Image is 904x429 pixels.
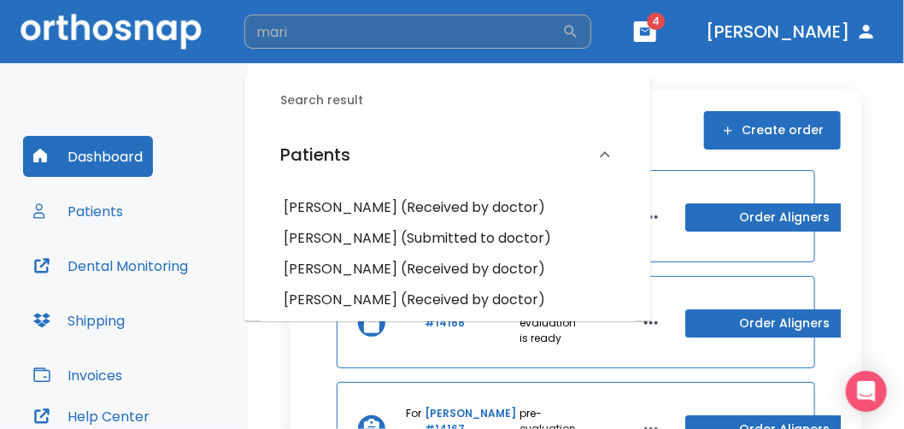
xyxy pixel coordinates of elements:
h6: [PERSON_NAME] (Received by doctor) [284,288,612,312]
button: Invoices [23,355,132,396]
div: Open Intercom Messenger [846,371,887,412]
p: For [406,300,421,346]
h6: Search result [280,91,636,110]
button: Order Aligners [685,309,883,338]
button: [PERSON_NAME] [699,16,883,47]
button: Shipping [23,300,135,341]
h6: [PERSON_NAME] (Submitted to doctor) [284,226,612,250]
img: Orthosnap [21,14,202,49]
div: Patients [260,124,636,185]
h6: [PERSON_NAME] (Received by doctor) [284,257,612,281]
h6: [PERSON_NAME] (Received by doctor) [284,319,612,343]
button: Patients [23,191,133,232]
button: Create order [704,111,841,150]
input: Search by Patient Name or Case # [244,15,562,49]
button: Dental Monitoring [23,245,198,286]
a: [PERSON_NAME] #14168 [425,300,516,346]
h6: [PERSON_NAME] (Received by doctor) [284,196,612,220]
h6: Patients [280,141,350,168]
button: Order Aligners [685,203,883,232]
span: 4 [648,13,666,30]
p: pre-evaluation is ready [520,300,576,346]
button: Dashboard [23,136,153,177]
